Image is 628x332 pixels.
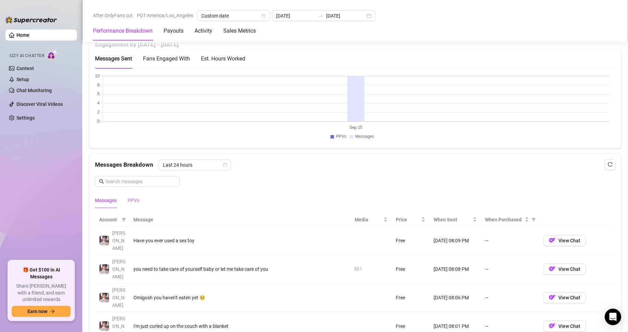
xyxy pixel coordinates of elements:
[129,213,351,226] th: Message
[12,267,71,280] span: 🎁 Get $100 in AI Messages
[137,10,193,21] span: PDT America/Los_Angeles
[163,160,227,170] span: Last 24 hours
[351,213,392,226] th: Media
[201,11,265,21] span: Custom date
[112,230,125,251] span: [PERSON_NAME]
[16,32,29,38] a: Home
[261,14,265,18] span: calendar
[99,321,109,331] img: Rosie
[360,266,362,272] div: 1
[133,265,346,273] div: you need to take care of yourself baby or let me take care of you
[223,163,227,167] span: calendar
[481,255,539,284] td: —
[95,197,117,204] div: Messages
[392,255,429,284] td: Free
[543,321,586,332] button: OFView Chat
[543,268,586,273] a: OFView Chat
[318,13,323,19] span: to
[318,13,323,19] span: swap-right
[608,162,613,167] span: reload
[392,226,429,255] td: Free
[133,294,346,301] div: Omigosh you haven't eaten yet 🥺
[50,309,55,314] span: arrow-right
[355,267,359,271] span: picture
[481,226,539,255] td: —
[112,287,125,308] span: [PERSON_NAME]
[16,115,35,121] a: Settings
[392,213,429,226] th: Price
[120,214,127,225] span: filter
[133,322,346,330] div: I'm just curled up on the couch with a blanket
[99,293,109,302] img: Rosie
[485,216,523,223] span: When Purchased
[481,284,539,312] td: —
[429,213,481,226] th: When Sent
[530,214,537,225] span: filter
[396,216,420,223] span: Price
[549,265,556,272] img: OF
[543,264,586,275] button: OFView Chat
[543,239,586,245] a: OFView Chat
[543,235,586,246] button: OFView Chat
[99,216,119,223] span: Account
[10,53,44,59] span: Izzy AI Chatter
[549,294,556,301] img: OF
[16,88,52,93] a: Chat Monitoring
[95,159,615,170] div: Messages Breakdown
[558,323,580,329] span: View Chat
[392,284,429,312] td: Free
[549,237,556,244] img: OF
[133,237,346,244] div: Have you ever used a sex toy
[16,66,34,71] a: Content
[434,216,471,223] span: When Sent
[122,218,126,222] span: filter
[532,218,536,222] span: filter
[143,55,190,62] span: Fans Engaged With
[16,77,29,82] a: Setup
[543,296,586,302] a: OFView Chat
[16,101,63,107] a: Discover Viral Videos
[558,295,580,300] span: View Chat
[112,259,125,279] span: [PERSON_NAME]
[558,238,580,243] span: View Chat
[276,12,315,20] input: Start date
[12,283,71,303] span: Share [PERSON_NAME] with a friend, and earn unlimited rewards
[429,255,481,284] td: [DATE] 08:08 PM
[201,54,245,63] div: Est. Hours Worked
[93,10,133,21] span: After OnlyFans cut
[99,264,109,274] img: Rosie
[95,55,132,62] span: Messages Sent
[27,309,47,314] span: Earn now
[429,226,481,255] td: [DATE] 08:09 PM
[429,284,481,312] td: [DATE] 08:06 PM
[12,306,71,317] button: Earn nowarrow-right
[481,213,539,226] th: When Purchased
[326,12,365,20] input: End date
[355,216,382,223] span: Media
[543,325,586,330] a: OFView Chat
[549,322,556,329] img: OF
[543,292,586,303] button: OFView Chat
[99,179,104,184] span: search
[47,50,58,60] img: AI Chatter
[223,27,256,35] div: Sales Metrics
[128,197,139,204] div: PPVs
[194,27,212,35] div: Activity
[5,16,57,23] img: logo-BBDzfeDw.svg
[558,266,580,272] span: View Chat
[93,27,153,35] div: Performance Breakdown
[605,309,621,325] div: Open Intercom Messenger
[105,178,175,185] input: Search messages
[164,27,183,35] div: Payouts
[99,236,109,245] img: Rosie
